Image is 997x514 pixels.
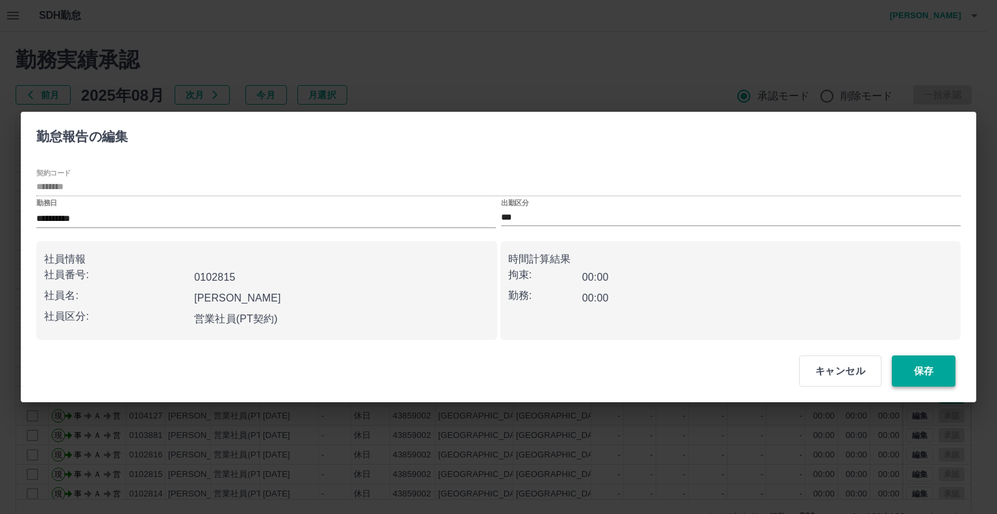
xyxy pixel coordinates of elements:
[508,288,582,303] p: 勤務:
[508,251,954,267] p: 時間計算結果
[194,272,235,283] b: 0102815
[44,309,189,324] p: 社員区分:
[44,251,489,267] p: 社員情報
[36,198,57,208] label: 勤務日
[194,313,278,324] b: 営業社員(PT契約)
[799,355,881,387] button: キャンセル
[582,292,609,303] b: 00:00
[44,267,189,283] p: 社員番号:
[194,292,281,303] b: [PERSON_NAME]
[21,112,143,156] h2: 勤怠報告の編集
[508,267,582,283] p: 拘束:
[501,198,528,208] label: 出勤区分
[36,168,71,177] label: 契約コード
[582,272,609,283] b: 00:00
[892,355,955,387] button: 保存
[44,288,189,303] p: 社員名:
